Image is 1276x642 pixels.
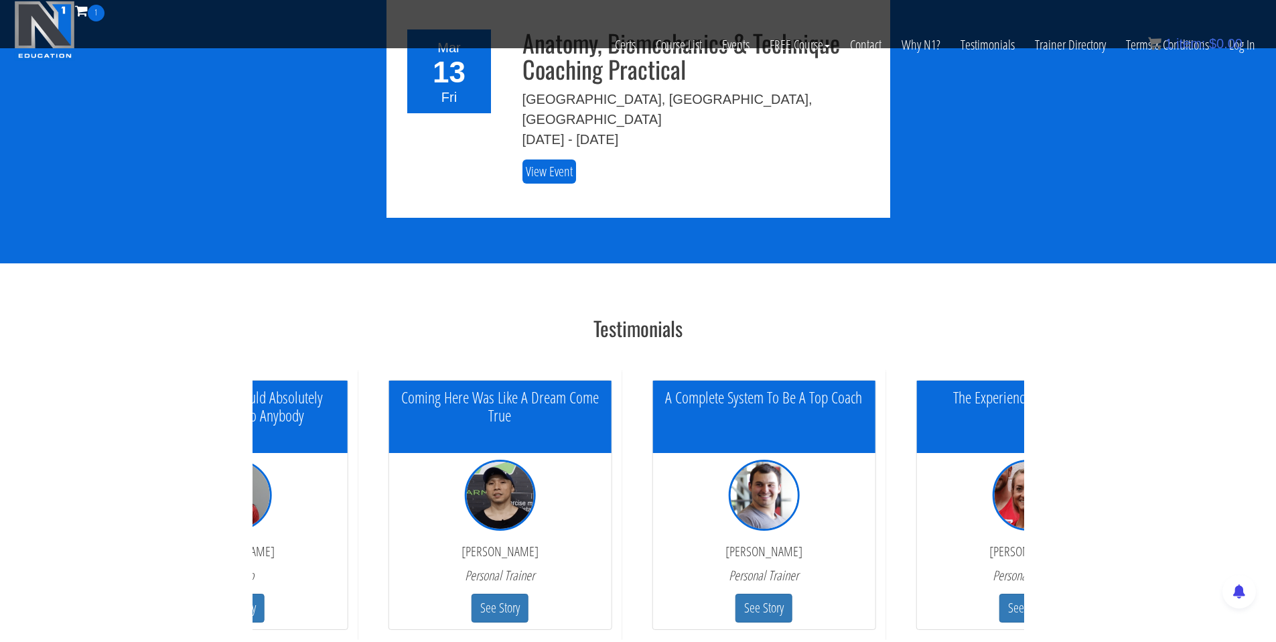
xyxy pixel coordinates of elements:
h2: Testimonials [253,317,1024,339]
bdi: 0.00 [1209,36,1243,51]
a: Course List [646,21,712,68]
div: [GEOGRAPHIC_DATA], [GEOGRAPHIC_DATA], [GEOGRAPHIC_DATA] [522,89,880,129]
p: [PERSON_NAME] [926,544,1129,559]
div: 13 [415,58,483,87]
img: testimonial [728,460,799,531]
a: See Story [472,598,528,616]
a: Events [712,21,760,68]
span: 1 [1165,36,1172,51]
em: Personal Trainer [993,566,1062,584]
em: Personal Trainer [729,566,798,584]
button: See Story [999,594,1056,623]
img: testimonial [992,460,1063,531]
a: See Story [735,598,792,616]
span: item: [1176,36,1205,51]
a: Why N1? [892,21,950,68]
p: [PERSON_NAME] [399,544,601,559]
img: testimonial [200,460,271,531]
h5: Coming Here Was Like A Dream Come True [388,389,611,424]
div: [DATE] - [DATE] [522,129,880,149]
img: icon11.png [1148,37,1161,50]
h3: Anatomy, Biomechanics & Technique Coaching Practical [522,29,880,82]
a: Contact [840,21,892,68]
img: n1-education [14,1,75,61]
span: 1 [88,5,104,21]
a: See Story [999,598,1056,616]
h5: The Experience Was Amazing [916,389,1139,406]
a: Trainer Directory [1025,21,1116,68]
p: [PERSON_NAME] [135,544,337,559]
em: IFBB Pro [218,566,254,584]
p: [PERSON_NAME] [662,544,865,559]
a: Testimonials [950,21,1025,68]
a: 1 [75,1,104,19]
a: See Story [208,598,265,616]
a: 1 item: $0.00 [1148,36,1243,51]
span: $ [1209,36,1216,51]
a: View Event [522,159,576,184]
h5: Very Valuable. I Would Absolutely Recommend It To Anybody [125,389,347,424]
em: Personal Trainer [465,566,535,584]
button: See Story [472,594,528,623]
div: Fri [415,87,483,107]
h5: A Complete System To Be A Top Coach [652,389,875,406]
a: FREE Course [760,21,840,68]
a: Terms & Conditions [1116,21,1219,68]
a: Certs [605,21,646,68]
button: See Story [735,594,792,623]
button: See Story [208,594,265,623]
img: testimonial [464,460,535,531]
a: Log In [1219,21,1265,68]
